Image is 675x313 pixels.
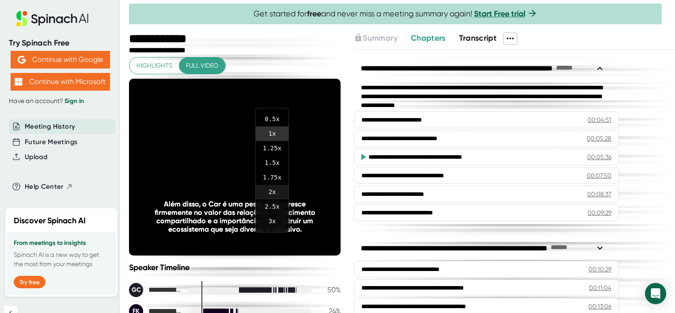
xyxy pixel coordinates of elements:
li: 1.5 x [256,156,288,170]
li: 1.25 x [256,141,288,156]
li: 1.75 x [256,170,288,185]
li: 2 x [256,185,288,199]
div: Open Intercom Messenger [645,283,666,304]
li: 2.5 x [256,199,288,214]
li: 0.5 x [256,112,288,126]
li: 3 x [256,214,288,229]
li: 1 x [256,126,288,141]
